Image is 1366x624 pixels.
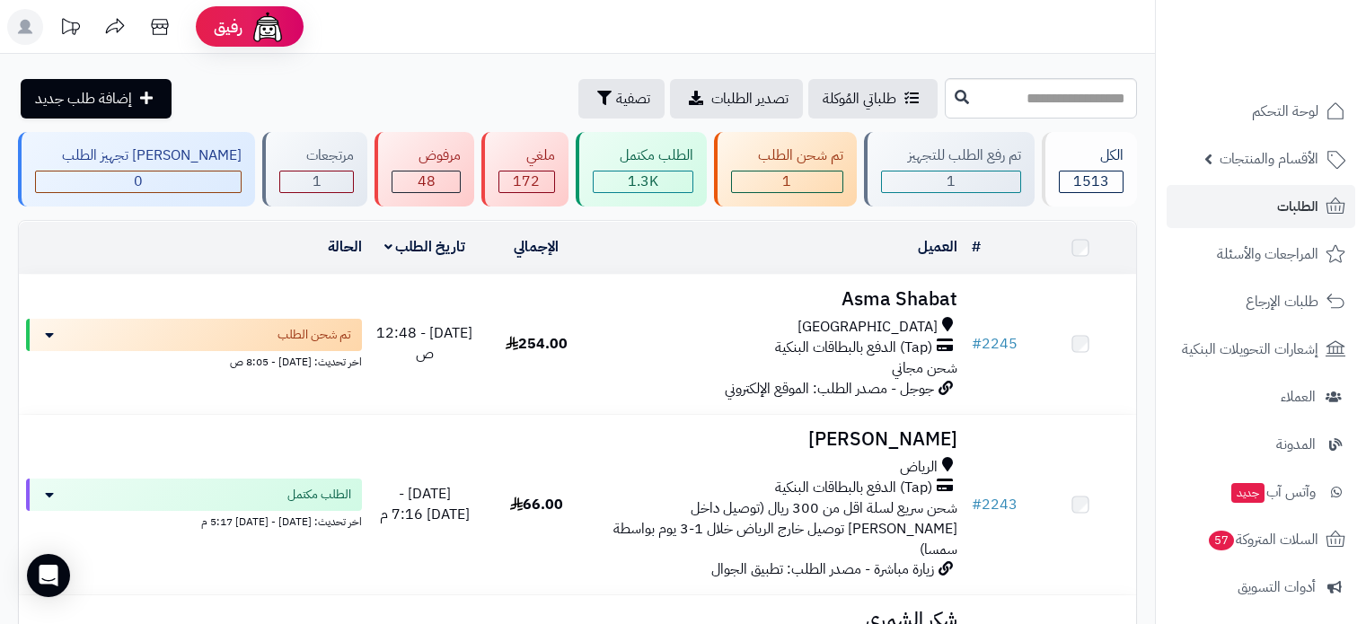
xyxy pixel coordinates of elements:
span: تصفية [616,88,650,110]
span: 57 [1208,530,1236,551]
span: # [972,333,982,355]
span: العملاء [1281,384,1316,409]
span: تم شحن الطلب [278,326,351,344]
span: شحن سريع لسلة اقل من 300 ريال (توصيل داخل [PERSON_NAME] توصيل خارج الرياض خلال 1-3 يوم بواسطة سمسا) [613,497,957,560]
span: (Tap) الدفع بالبطاقات البنكية [775,478,932,498]
div: ملغي [498,145,554,166]
a: ملغي 172 [478,132,571,207]
div: 1 [882,171,1020,192]
span: الرياض [900,457,938,478]
a: تصدير الطلبات [670,79,803,119]
a: الكل1513 [1038,132,1141,207]
span: 66.00 [510,494,563,515]
span: السلات المتروكة [1207,527,1318,552]
a: تاريخ الطلب [384,236,466,258]
span: لوحة التحكم [1252,99,1318,124]
a: مرتجعات 1 [259,132,371,207]
div: Open Intercom Messenger [27,554,70,597]
button: تصفية [578,79,665,119]
a: المدونة [1167,423,1355,466]
span: 0 [134,171,143,192]
div: مرفوض [392,145,461,166]
span: طلباتي المُوكلة [823,88,896,110]
span: # [972,494,982,515]
span: [DATE] - [DATE] 7:16 م [380,483,470,525]
div: اخر تحديث: [DATE] - [DATE] 5:17 م [26,511,362,530]
span: جديد [1231,483,1265,503]
div: 1290 [594,171,692,192]
a: وآتس آبجديد [1167,470,1355,514]
a: #2245 [972,333,1018,355]
span: 1 [313,171,322,192]
a: تم رفع الطلب للتجهيز 1 [860,132,1038,207]
span: 1.3K [628,171,658,192]
div: [PERSON_NAME] تجهيز الطلب [35,145,242,166]
a: #2243 [972,494,1018,515]
a: تم شحن الطلب 1 [710,132,860,207]
img: ai-face.png [250,9,286,45]
div: 0 [36,171,241,192]
span: الطلبات [1277,194,1318,219]
a: العملاء [1167,375,1355,418]
span: زيارة مباشرة - مصدر الطلب: تطبيق الجوال [711,558,934,580]
a: الطلب مكتمل 1.3K [572,132,710,207]
img: logo-2.png [1244,13,1349,51]
a: تحديثات المنصة [48,9,93,49]
a: العميل [918,236,957,258]
span: 1513 [1073,171,1109,192]
span: 254.00 [506,333,568,355]
h3: Asma Shabat [599,289,956,310]
a: الإجمالي [514,236,559,258]
div: الكل [1059,145,1124,166]
span: شحن مجاني [892,357,957,379]
a: المراجعات والأسئلة [1167,233,1355,276]
span: 48 [418,171,436,192]
span: الطلب مكتمل [287,486,351,504]
span: إشعارات التحويلات البنكية [1182,337,1318,362]
div: الطلب مكتمل [593,145,693,166]
a: السلات المتروكة57 [1167,518,1355,561]
h3: [PERSON_NAME] [599,429,956,450]
a: الطلبات [1167,185,1355,228]
a: طلبات الإرجاع [1167,280,1355,323]
span: تصدير الطلبات [711,88,789,110]
div: تم شحن الطلب [731,145,843,166]
a: إشعارات التحويلات البنكية [1167,328,1355,371]
a: [PERSON_NAME] تجهيز الطلب 0 [14,132,259,207]
span: [GEOGRAPHIC_DATA] [798,317,938,338]
a: # [972,236,981,258]
div: تم رفع الطلب للتجهيز [881,145,1021,166]
span: المراجعات والأسئلة [1217,242,1318,267]
span: الأقسام والمنتجات [1220,146,1318,171]
div: اخر تحديث: [DATE] - 8:05 ص [26,351,362,370]
span: وآتس آب [1229,479,1316,505]
div: مرتجعات [279,145,354,166]
a: الحالة [328,236,362,258]
a: طلباتي المُوكلة [808,79,938,119]
a: لوحة التحكم [1167,90,1355,133]
a: مرفوض 48 [371,132,478,207]
a: إضافة طلب جديد [21,79,172,119]
div: 48 [392,171,460,192]
span: إضافة طلب جديد [35,88,132,110]
span: 1 [947,171,956,192]
div: 1 [280,171,353,192]
span: رفيق [214,16,242,38]
span: 172 [513,171,540,192]
span: [DATE] - 12:48 ص [376,322,472,365]
a: أدوات التسويق [1167,566,1355,609]
span: (Tap) الدفع بالبطاقات البنكية [775,338,932,358]
span: طلبات الإرجاع [1246,289,1318,314]
div: 172 [499,171,553,192]
span: المدونة [1276,432,1316,457]
span: 1 [782,171,791,192]
span: أدوات التسويق [1238,575,1316,600]
div: 1 [732,171,842,192]
span: جوجل - مصدر الطلب: الموقع الإلكتروني [725,378,934,400]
